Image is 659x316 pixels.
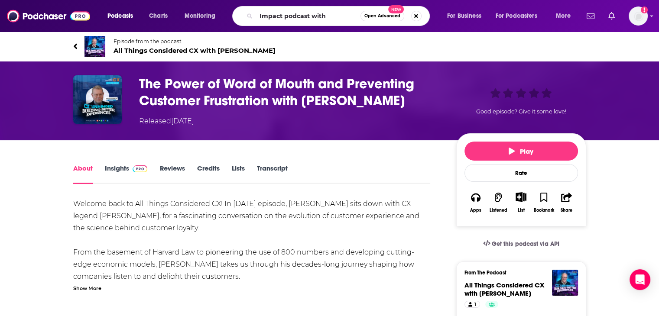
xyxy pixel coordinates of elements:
span: Episode from the podcast [114,38,276,45]
button: Show More Button [512,192,530,202]
a: Show notifications dropdown [583,9,598,23]
div: List [518,207,525,213]
button: open menu [550,9,581,23]
button: Listened [487,187,510,218]
h1: The Power of Word of Mouth and Preventing Customer Frustration with John Goodman [139,75,442,109]
a: Lists [231,164,244,184]
a: Transcript [256,164,287,184]
span: Logged in as amoscac10 [629,6,648,26]
span: More [556,10,571,22]
span: Play [509,147,533,155]
a: 1 [464,301,480,308]
button: Show profile menu [629,6,648,26]
div: Bookmark [533,208,554,213]
button: Open AdvancedNew [360,11,404,21]
span: 1 [474,300,476,309]
a: Reviews [159,164,185,184]
button: Play [464,142,578,161]
h3: From The Podcast [464,270,571,276]
a: Credits [197,164,219,184]
svg: Add a profile image [641,6,648,13]
input: Search podcasts, credits, & more... [256,9,360,23]
div: Released [DATE] [139,116,194,126]
img: User Profile [629,6,648,26]
a: All Things Considered CX with Bob Azman [464,281,544,297]
span: Open Advanced [364,14,400,18]
a: InsightsPodchaser Pro [105,164,148,184]
span: All Things Considered CX with [PERSON_NAME] [114,46,276,55]
img: The Power of Word of Mouth and Preventing Customer Frustration with John Goodman [73,75,122,124]
img: All Things Considered CX with Bob Azman [84,36,105,57]
div: Share [561,208,572,213]
span: For Podcasters [496,10,537,22]
a: About [73,164,93,184]
span: Get this podcast via API [492,240,559,248]
span: New [388,5,404,13]
span: Charts [149,10,168,22]
button: open menu [179,9,227,23]
span: Podcasts [107,10,133,22]
div: Open Intercom Messenger [630,269,650,290]
a: Get this podcast via API [476,233,566,255]
div: Search podcasts, credits, & more... [240,6,438,26]
button: Share [555,187,578,218]
button: Apps [464,187,487,218]
a: Show notifications dropdown [605,9,618,23]
span: For Business [447,10,481,22]
img: All Things Considered CX with Bob Azman [552,270,578,296]
div: Listened [490,208,507,213]
div: Apps [470,208,481,213]
span: All Things Considered CX with [PERSON_NAME] [464,281,544,297]
button: open menu [101,9,144,23]
a: All Things Considered CX with Bob AzmanEpisode from the podcastAll Things Considered CX with [PER... [73,36,330,57]
img: Podchaser - Follow, Share and Rate Podcasts [7,8,90,24]
a: Charts [143,9,173,23]
button: open menu [441,9,492,23]
button: Bookmark [532,187,555,218]
img: Podchaser Pro [133,165,148,172]
span: Good episode? Give it some love! [476,108,566,115]
button: open menu [490,9,550,23]
div: Rate [464,164,578,182]
div: Show More ButtonList [510,187,532,218]
span: Monitoring [185,10,215,22]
